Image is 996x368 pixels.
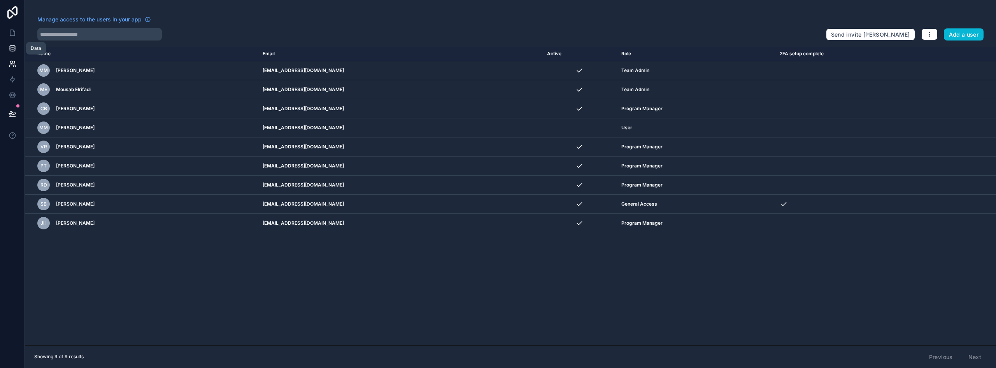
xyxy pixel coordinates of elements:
span: CB [40,106,47,112]
span: [PERSON_NAME] [56,201,95,207]
span: Manage access to the users in your app [37,16,142,23]
span: [PERSON_NAME] [56,106,95,112]
span: Program Manager [621,144,663,150]
th: Role [617,47,775,61]
span: Program Manager [621,182,663,188]
span: [PERSON_NAME] [56,220,95,226]
button: Add a user [944,28,984,41]
span: MM [39,67,48,74]
span: [PERSON_NAME] [56,144,95,150]
span: [PERSON_NAME] [56,182,95,188]
td: [EMAIL_ADDRESS][DOMAIN_NAME] [258,99,542,118]
span: JH [40,220,47,226]
span: [PERSON_NAME] [56,67,95,74]
td: [EMAIL_ADDRESS][DOMAIN_NAME] [258,61,542,80]
th: Name [25,47,258,61]
td: [EMAIL_ADDRESS][DOMAIN_NAME] [258,214,542,233]
div: scrollable content [25,47,996,345]
span: SB [40,201,47,207]
span: Team Admin [621,67,649,74]
th: Active [542,47,617,61]
span: PT [40,163,47,169]
th: Email [258,47,542,61]
button: Send invite [PERSON_NAME] [826,28,915,41]
span: Program Manager [621,106,663,112]
td: [EMAIL_ADDRESS][DOMAIN_NAME] [258,176,542,195]
span: [PERSON_NAME] [56,125,95,131]
span: Team Admin [621,86,649,93]
td: [EMAIL_ADDRESS][DOMAIN_NAME] [258,195,542,214]
a: Manage access to the users in your app [37,16,151,23]
span: [PERSON_NAME] [56,163,95,169]
span: ME [40,86,47,93]
span: General Access [621,201,657,207]
span: Showing 9 of 9 results [34,354,84,360]
span: MM [39,125,48,131]
span: Program Manager [621,220,663,226]
th: 2FA setup complete [775,47,942,61]
td: [EMAIL_ADDRESS][DOMAIN_NAME] [258,118,542,137]
span: Program Manager [621,163,663,169]
td: [EMAIL_ADDRESS][DOMAIN_NAME] [258,80,542,99]
td: [EMAIL_ADDRESS][DOMAIN_NAME] [258,157,542,176]
span: User [621,125,632,131]
span: RD [40,182,47,188]
span: VR [40,144,47,150]
span: Mousab Elrifadi [56,86,91,93]
td: [EMAIL_ADDRESS][DOMAIN_NAME] [258,137,542,157]
div: Data [31,45,41,51]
